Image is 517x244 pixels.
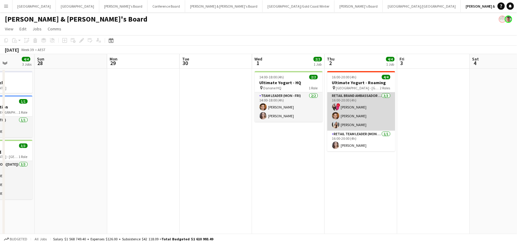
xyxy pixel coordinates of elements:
[400,56,405,62] span: Fri
[254,60,263,67] span: 1
[255,80,323,85] h3: Ultimate Yogurt - HQ
[472,56,479,62] span: Sat
[162,237,213,241] span: Total Budgeted $1 610 993.49
[19,99,28,104] span: 1/1
[181,60,189,67] span: 30
[260,75,284,79] span: 14:00-18:00 (4h)
[471,60,479,67] span: 4
[399,60,405,67] span: 3
[33,237,48,241] span: All jobs
[19,154,28,159] span: 1 Role
[30,25,44,33] a: Jobs
[505,15,512,23] app-user-avatar: Victoria Hunt
[148,0,185,12] button: Conference Board
[327,92,395,131] app-card-role: RETAIL Brand Ambassador (Mon - Fri)3/316:00-20:00 (4h)![PERSON_NAME][PERSON_NAME][PERSON_NAME]
[336,86,380,90] span: [GEOGRAPHIC_DATA] - [GEOGRAPHIC_DATA]
[380,86,390,90] span: 2 Roles
[185,0,263,12] button: [PERSON_NAME] & [PERSON_NAME]'s Board
[327,80,395,85] h3: Ultimate Yogurt - Roaming
[327,71,395,151] app-job-card: 16:00-20:00 (4h)4/4Ultimate Yogurt - Roaming [GEOGRAPHIC_DATA] - [GEOGRAPHIC_DATA]2 RolesRETAIL B...
[32,26,42,32] span: Jobs
[255,56,263,62] span: Wed
[327,131,395,151] app-card-role: RETAIL Team Leader (Mon - Fri)1/116:00-20:00 (4h)[PERSON_NAME]
[332,75,357,79] span: 16:00-20:00 (4h)
[99,0,148,12] button: [PERSON_NAME]'s Board
[20,47,35,52] span: Week 39
[2,25,16,33] a: View
[337,103,340,107] span: !
[12,0,56,12] button: [GEOGRAPHIC_DATA]
[5,15,148,24] h1: [PERSON_NAME] & [PERSON_NAME]'s Board
[22,62,32,67] div: 3 Jobs
[335,0,383,12] button: [PERSON_NAME]'s Board
[19,26,26,32] span: Edit
[383,0,461,12] button: [GEOGRAPHIC_DATA]/[GEOGRAPHIC_DATA]
[22,57,30,61] span: 4/4
[109,60,117,67] span: 29
[327,56,335,62] span: Thu
[499,15,506,23] app-user-avatar: Arrence Torres
[17,25,29,33] a: Edit
[314,57,322,61] span: 2/2
[386,57,395,61] span: 4/4
[3,236,28,242] button: Budgeted
[110,56,117,62] span: Mon
[19,143,28,148] span: 3/3
[5,47,19,53] div: [DATE]
[264,86,282,90] span: Danone HQ
[255,92,323,122] app-card-role: Team Leader (Mon - Fri)2/214:00-18:00 (4h)[PERSON_NAME][PERSON_NAME]
[38,47,46,52] div: AEST
[37,56,44,62] span: Sun
[386,62,394,67] div: 1 Job
[19,110,28,115] span: 1 Role
[48,26,61,32] span: Comms
[5,26,13,32] span: View
[314,62,322,67] div: 1 Job
[36,60,44,67] span: 28
[45,25,64,33] a: Comms
[255,71,323,122] app-job-card: 14:00-18:00 (4h)2/2Ultimate Yogurt - HQ Danone HQ1 RoleTeam Leader (Mon - Fri)2/214:00-18:00 (4h)...
[56,0,99,12] button: [GEOGRAPHIC_DATA]
[182,56,189,62] span: Tue
[382,75,390,79] span: 4/4
[309,75,318,79] span: 2/2
[10,237,27,241] span: Budgeted
[326,60,335,67] span: 2
[53,237,213,241] div: Salary $1 568 749.40 + Expenses $126.00 + Subsistence $42 118.09 =
[309,86,318,90] span: 1 Role
[263,0,335,12] button: [GEOGRAPHIC_DATA]/Gold Coast Winter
